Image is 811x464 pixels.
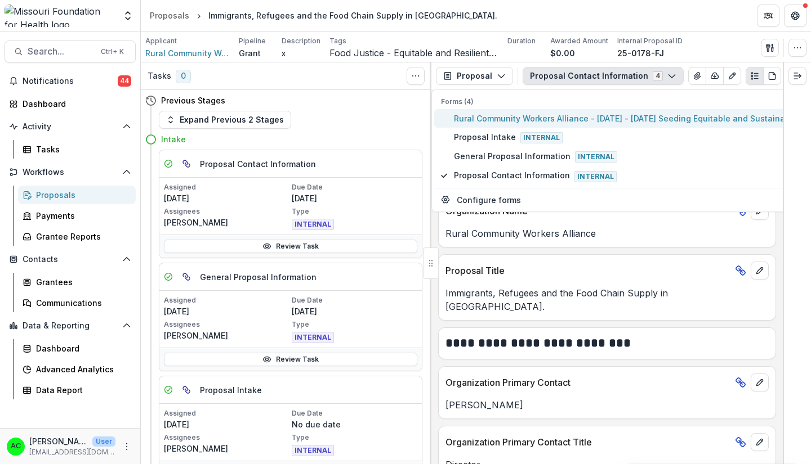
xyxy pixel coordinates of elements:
a: Proposals [145,7,194,24]
p: Grant [239,47,261,59]
button: edit [751,433,769,451]
p: [EMAIL_ADDRESS][DOMAIN_NAME] [29,447,115,457]
span: Search... [28,46,94,57]
a: Rural Community Workers Alliance [145,47,230,59]
p: [DATE] [164,192,289,204]
a: Advanced Analytics [18,360,136,379]
button: edit [751,262,769,280]
button: Open entity switcher [120,4,136,27]
p: Type [292,319,417,330]
button: Parent task [177,155,195,173]
div: Tasks [36,143,127,155]
a: Tasks [18,140,136,159]
p: [PERSON_NAME] [164,443,289,454]
div: Payments [36,210,127,222]
span: Workflows [23,168,118,177]
p: [DATE] [292,305,417,317]
h3: Tasks [148,71,171,81]
button: Notifications44 [5,72,136,90]
p: Applicant [145,36,177,46]
p: [PERSON_NAME] [29,435,88,447]
span: Contacts [23,255,118,264]
a: Review Task [164,353,417,366]
p: Assignees [164,319,289,330]
p: Type [292,433,417,443]
a: Grantee Reports [18,227,136,246]
button: More [120,440,133,453]
p: [PERSON_NAME] [445,398,769,412]
a: Communications [18,294,136,312]
button: Proposal [436,67,513,85]
button: Open Activity [5,118,136,136]
div: Ctrl + K [99,46,126,58]
p: User [92,436,115,447]
p: 25-0178-FJ [617,47,664,59]
button: Plaintext view [746,67,764,85]
button: Expand right [788,67,806,85]
p: $0.00 [550,47,575,59]
span: Data & Reporting [23,321,118,331]
p: Proposal Title [445,264,730,277]
p: Awarded Amount [550,36,608,46]
button: Edit as form [723,67,741,85]
span: Internal [520,132,563,143]
p: x [282,47,286,59]
p: Internal Proposal ID [617,36,683,46]
p: Assigned [164,408,289,418]
p: Pipeline [239,36,266,46]
a: Payments [18,206,136,225]
span: INTERNAL [292,332,334,343]
div: Immigrants, Refugees and the Food Chain Supply in [GEOGRAPHIC_DATA]. [208,10,497,21]
button: Search... [5,40,136,63]
p: [DATE] [164,418,289,430]
p: No due date [292,418,417,430]
p: [DATE] [164,305,289,317]
button: edit [751,373,769,391]
p: Duration [507,36,536,46]
a: Review Task [164,240,417,253]
button: Get Help [784,4,806,27]
p: Tags [329,36,346,46]
div: Grantee Reports [36,231,127,242]
button: View Attached Files [688,67,706,85]
a: Grantees [18,273,136,291]
div: Proposals [150,10,189,21]
p: Due Date [292,408,417,418]
a: Proposals [18,186,136,204]
button: View dependent tasks [177,381,195,399]
span: Food Justice - Equitable and Resilient Food Systems [329,48,498,58]
span: INTERNAL [292,445,334,456]
span: 0 [176,70,191,83]
p: Assigned [164,295,289,305]
button: PDF view [763,67,781,85]
button: Toggle View Cancelled Tasks [407,67,425,85]
button: Open Data & Reporting [5,317,136,335]
button: Open Workflows [5,163,136,181]
a: Dashboard [18,339,136,358]
img: Missouri Foundation for Health logo [5,4,115,27]
span: 44 [118,75,131,87]
button: Parent task [177,268,195,286]
a: Dashboard [5,94,136,113]
button: Partners [757,4,779,27]
div: Grantees [36,276,127,288]
div: Dashboard [36,343,127,354]
p: Rural Community Workers Alliance [445,227,769,240]
p: Assignees [164,206,289,217]
span: Internal [574,171,617,182]
span: INTERNAL [292,219,334,230]
span: Activity [23,122,118,132]
p: Due Date [292,295,417,305]
a: Data Report [18,381,136,399]
p: Due Date [292,182,417,192]
h5: General Proposal Information [200,271,317,283]
p: Immigrants, Refugees and the Food Chain Supply in [GEOGRAPHIC_DATA]. [445,286,769,313]
p: Organization Primary Contact Title [445,435,730,449]
div: Proposals [36,189,127,201]
p: Organization Primary Contact [445,376,730,389]
span: Internal [575,151,617,163]
h5: Proposal Intake [200,384,262,396]
span: Notifications [23,76,118,86]
p: [PERSON_NAME] [164,330,289,341]
button: Open Contacts [5,250,136,268]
